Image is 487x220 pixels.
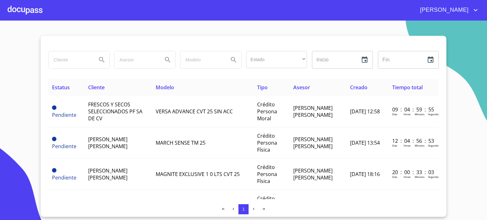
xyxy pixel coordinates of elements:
[428,112,440,116] p: Segundos
[88,101,142,122] span: FRESCOS Y SECOS SELECCIONADOS PF SA DE CV
[257,101,277,122] span: Crédito Persona Moral
[392,144,397,147] p: Dias
[257,195,277,216] span: Crédito Persona Física
[156,108,233,115] span: VERSA ADVANCE CVT 25 SIN ACC
[350,139,380,146] span: [DATE] 13:54
[350,84,367,91] span: Creado
[415,144,425,147] p: Minutos
[226,52,241,67] button: Search
[293,136,333,150] span: [PERSON_NAME] [PERSON_NAME]
[392,175,397,179] p: Dias
[415,5,479,15] button: account of current user
[257,84,268,91] span: Tipo
[156,84,174,91] span: Modelo
[156,171,240,178] span: MAGNITE EXCLUSIVE 1 0 LTS CVT 25
[257,132,277,153] span: Crédito Persona Física
[428,175,440,179] p: Segundos
[428,144,440,147] p: Segundos
[242,207,244,211] span: 1
[88,136,127,150] span: [PERSON_NAME] [PERSON_NAME]
[160,52,175,67] button: Search
[392,106,435,113] p: 09 : 04 : 59 : 55
[415,5,472,15] span: [PERSON_NAME]
[88,84,105,91] span: Cliente
[52,137,56,141] span: Pendiente
[156,139,205,146] span: MARCH SENSE TM 25
[52,143,76,150] span: Pendiente
[293,167,333,181] span: [PERSON_NAME] [PERSON_NAME]
[404,112,411,116] p: Horas
[52,174,76,181] span: Pendiente
[246,51,307,68] div: ​
[293,84,310,91] span: Asesor
[238,204,249,214] button: 1
[293,104,333,118] span: [PERSON_NAME] [PERSON_NAME]
[88,167,127,181] span: [PERSON_NAME] [PERSON_NAME]
[114,51,158,68] input: search
[392,169,435,176] p: 20 : 00 : 33 : 03
[94,52,109,67] button: Search
[404,144,411,147] p: Horas
[49,51,92,68] input: search
[392,84,423,91] span: Tiempo total
[180,51,224,68] input: search
[52,168,56,173] span: Pendiente
[404,175,411,179] p: Horas
[293,198,333,212] span: [PERSON_NAME] [PERSON_NAME]
[415,112,425,116] p: Minutos
[52,111,76,118] span: Pendiente
[350,198,381,212] span: 18/ago./2025 18:59
[257,164,277,185] span: Crédito Persona Física
[350,108,380,115] span: [DATE] 12:58
[415,175,425,179] p: Minutos
[392,137,435,144] p: 12 : 04 : 56 : 53
[52,84,70,91] span: Estatus
[52,105,56,110] span: Pendiente
[350,171,380,178] span: [DATE] 18:16
[392,112,397,116] p: Dias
